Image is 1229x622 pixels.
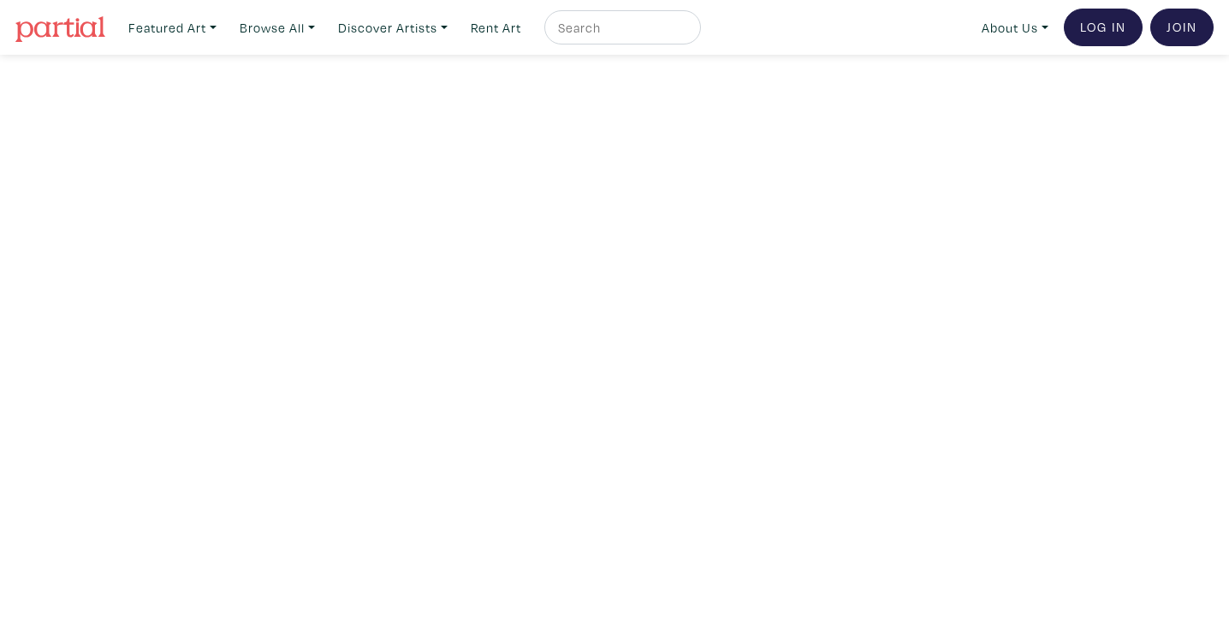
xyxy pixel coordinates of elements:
a: Browse All [232,10,323,45]
input: Search [556,17,685,39]
a: About Us [974,10,1056,45]
a: Rent Art [463,10,529,45]
a: Featured Art [121,10,224,45]
a: Log In [1064,9,1143,46]
a: Discover Artists [330,10,455,45]
a: Join [1150,9,1214,46]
